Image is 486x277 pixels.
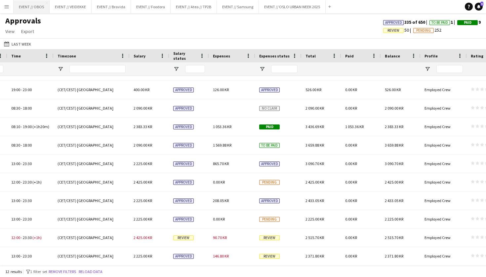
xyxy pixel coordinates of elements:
span: 2 371.80 KR [385,254,403,259]
span: 865.70 KR [213,161,229,166]
span: - [21,217,22,222]
span: No claim [259,106,280,111]
span: Expenses [213,53,230,58]
button: EVENT // OBOS [14,0,50,13]
span: 400.00 KR [134,87,149,92]
span: View [5,28,15,34]
button: Open Filter Menu [259,66,265,72]
span: 2 225.00 KR [134,217,152,222]
span: To Be Paid [431,20,448,25]
span: Review [259,235,280,240]
a: Export [19,27,37,36]
span: Time [11,53,21,58]
span: Employed Crew [425,143,451,148]
button: Open Filter Menu [425,66,430,72]
button: EVENT // VEIDEKKE [50,0,92,13]
span: (+1h) [32,180,42,185]
span: 23:30 [23,217,32,222]
span: Approved [173,106,194,111]
span: Rating [471,53,483,58]
button: Open Filter Menu [58,66,63,72]
span: 0.00 KR [213,217,225,222]
span: 2 090.00 KR [305,106,324,111]
div: (CET/CEST) [GEOGRAPHIC_DATA] [54,247,130,265]
span: 0.00 KR [345,254,357,259]
div: (CET/CEST) [GEOGRAPHIC_DATA] [54,81,130,99]
span: 3 436.69 KR [305,124,324,129]
span: Employed Crew [425,106,451,111]
span: 12:00 [11,180,20,185]
span: 23:00 [23,87,32,92]
span: 0.00 KR [345,143,357,148]
span: 2 225.00 KR [385,217,403,222]
span: - [21,254,22,259]
button: EVENT // Samsung [217,0,259,13]
span: 0.00 KR [345,161,357,166]
span: Employed Crew [425,254,451,259]
span: 526.00 KR [385,87,401,92]
input: Timezone Filter Input [69,65,126,73]
span: 526.00 KR [305,87,321,92]
span: Paid [259,124,280,129]
div: (CET/CEST) [GEOGRAPHIC_DATA] [54,136,130,154]
span: Pending [259,180,280,185]
span: 90.70 KR [213,235,227,240]
button: Open Filter Menu [173,66,179,72]
span: - [21,235,22,240]
div: (CET/CEST) [GEOGRAPHIC_DATA] [54,173,130,191]
a: 5 [475,3,483,11]
span: Review [173,235,194,240]
span: 2 433.05 KR [385,198,403,203]
span: 9 [457,19,481,25]
div: (CET/CEST) [GEOGRAPHIC_DATA] [54,99,130,117]
span: Total [305,53,316,58]
span: 0.00 KR [345,235,357,240]
span: Approved [259,198,280,203]
button: EVENT // Foodora [131,0,171,13]
span: 2 515.70 KR [305,235,324,240]
span: 3 659.88 KR [385,143,403,148]
span: 23:30 [23,235,32,240]
button: EVENT // OSLO URBAN WEEK 2025 [259,0,326,13]
span: 2 515.70 KR [385,235,403,240]
span: Employed Crew [425,161,451,166]
button: Last Week [3,40,32,48]
span: Expenses status [259,53,290,58]
span: Pending [259,217,280,222]
span: 23:30 [23,254,32,259]
span: 0.00 KR [345,87,357,92]
span: 5 [480,2,483,6]
span: 19:00 [23,124,32,129]
span: 0.00 KR [345,106,357,111]
span: 0.00 KR [213,180,225,185]
span: 18:00 [23,106,32,111]
span: Review [387,28,399,33]
span: 2 425.00 KR [134,180,152,185]
span: Employed Crew [425,87,451,92]
span: 18:00 [23,143,32,148]
span: Pending [416,28,431,33]
span: 1 569.88 KR [213,143,231,148]
span: Approved [259,87,280,92]
span: Employed Crew [425,124,451,129]
div: (CET/CEST) [GEOGRAPHIC_DATA] [54,228,130,247]
button: EVENT // Bravida [92,0,131,13]
span: 146.80 KR [213,254,229,259]
span: Employed Crew [425,217,451,222]
span: Employed Crew [425,180,451,185]
span: 2 383.33 KR [134,124,152,129]
div: (CET/CEST) [GEOGRAPHIC_DATA] [54,210,130,228]
button: EVENT // Atea // TP2B [171,0,217,13]
span: 0.00 KR [345,217,357,222]
span: Balance [385,53,400,58]
span: - [21,180,22,185]
span: 1 053.36 KR [345,124,364,129]
span: 19:00 [11,87,20,92]
span: Approved [173,198,194,203]
span: 23:30 [23,180,32,185]
span: 2 425.00 KR [305,180,324,185]
span: Employed Crew [425,235,451,240]
a: View [3,27,17,36]
span: Approved [173,217,194,222]
span: 13:00 [11,198,20,203]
